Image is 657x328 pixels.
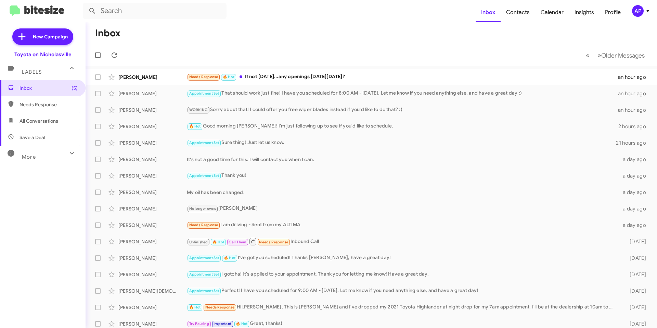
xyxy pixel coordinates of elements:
div: [DATE] [619,255,652,262]
span: 🔥 Hot [224,256,235,260]
div: [PERSON_NAME] [118,205,187,212]
span: Needs Response [189,223,218,227]
div: a day ago [619,172,652,179]
div: [PERSON_NAME] [118,139,187,146]
div: [PERSON_NAME] [118,255,187,262]
span: 🔥 Hot [189,124,201,129]
div: an hour ago [618,90,652,97]
span: Try Pausing [189,321,209,326]
span: Appointment Set [189,256,219,260]
div: My oil has been changed. [187,189,619,196]
span: Appointment Set [189,91,219,96]
div: It's not a good time for this. I will contact you when I can. [187,156,619,163]
span: Important [214,321,231,326]
button: Next [593,48,649,62]
div: [PERSON_NAME] [118,238,187,245]
a: New Campaign [12,28,73,45]
span: (5) [72,85,78,92]
span: Needs Response [189,75,218,79]
div: 2 hours ago [618,123,652,130]
div: Thank you! [187,172,619,180]
span: 🔥 Hot [236,321,247,326]
span: Unfinished [189,240,208,244]
div: Sorry about that! I could offer you free wiper blades instead if you'd like to do that? :) [187,106,618,114]
div: [PERSON_NAME] [118,189,187,196]
a: Inbox [476,2,501,22]
div: a day ago [619,156,652,163]
div: Inbound Call [187,237,619,246]
div: a day ago [619,205,652,212]
div: an hour ago [618,74,652,81]
div: [PERSON_NAME] [118,304,187,311]
span: Appointment Set [189,272,219,277]
div: Good morning [PERSON_NAME]! I'm just following up to see if you'd like to schedule. [187,122,618,130]
span: Appointment Set [189,289,219,293]
div: I gotcha! It's applied to your appointment. Thank you for letting me know! Have a great day. [187,270,619,278]
div: AP [632,5,644,17]
div: Great, thanks! [187,320,619,328]
div: [PERSON_NAME] [118,172,187,179]
div: Hi [PERSON_NAME], This is [PERSON_NAME] and I've dropped my 2021 Toyota Highlander at night drop ... [187,303,619,311]
span: Call Them [229,240,246,244]
div: [PERSON_NAME] [118,107,187,113]
span: 🔥 Hot [189,305,201,309]
div: [PERSON_NAME] [118,320,187,327]
div: [PERSON_NAME] [118,123,187,130]
div: [PERSON_NAME] [118,156,187,163]
div: If not [DATE]...any openings [DATE][DATE]? [187,73,618,81]
span: WORKING [189,108,208,112]
h1: Inbox [95,28,120,39]
span: All Conversations [20,118,58,124]
div: Sure thing! Just let us know. [187,139,616,147]
div: [PERSON_NAME] [118,222,187,229]
button: Previous [582,48,594,62]
a: Profile [600,2,626,22]
a: Calendar [535,2,569,22]
span: New Campaign [33,33,68,40]
div: [DATE] [619,271,652,278]
div: a day ago [619,222,652,229]
span: « [586,51,590,60]
span: Needs Response [205,305,234,309]
span: » [597,51,601,60]
div: [PERSON_NAME] [187,205,619,212]
div: Toyota on Nicholasville [14,51,72,58]
span: Save a Deal [20,134,45,141]
button: AP [626,5,649,17]
div: [DATE] [619,304,652,311]
span: Needs Response [259,240,288,244]
div: That should work just fine! I have you scheduled for 8:00 AM - [DATE]. Let me know if you need an... [187,89,618,97]
div: [PERSON_NAME][DEMOGRAPHIC_DATA] [118,288,187,294]
span: Appointment Set [189,141,219,145]
span: Older Messages [601,52,645,59]
span: 🔥 Hot [223,75,234,79]
div: [PERSON_NAME] [118,271,187,278]
span: Appointment Set [189,173,219,178]
div: an hour ago [618,107,652,113]
span: 🔥 Hot [212,240,224,244]
span: Inbox [20,85,78,92]
a: Insights [569,2,600,22]
nav: Page navigation example [582,48,649,62]
div: I am driving - Sent from my ALTIMA [187,221,619,229]
div: [PERSON_NAME] [118,74,187,81]
div: [PERSON_NAME] [118,90,187,97]
span: Labels [22,69,42,75]
input: Search [83,3,227,19]
div: 21 hours ago [616,139,652,146]
div: [DATE] [619,320,652,327]
a: Contacts [501,2,535,22]
div: a day ago [619,189,652,196]
div: I've got you scheduled! Thanks [PERSON_NAME], have a great day! [187,254,619,262]
div: [DATE] [619,238,652,245]
div: Perfect! I have you scheduled for 9:00 AM - [DATE]. Let me know if you need anything else, and ha... [187,287,619,295]
span: Needs Response [20,101,78,108]
span: More [22,154,36,160]
div: [DATE] [619,288,652,294]
span: No longer owns [189,206,216,211]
